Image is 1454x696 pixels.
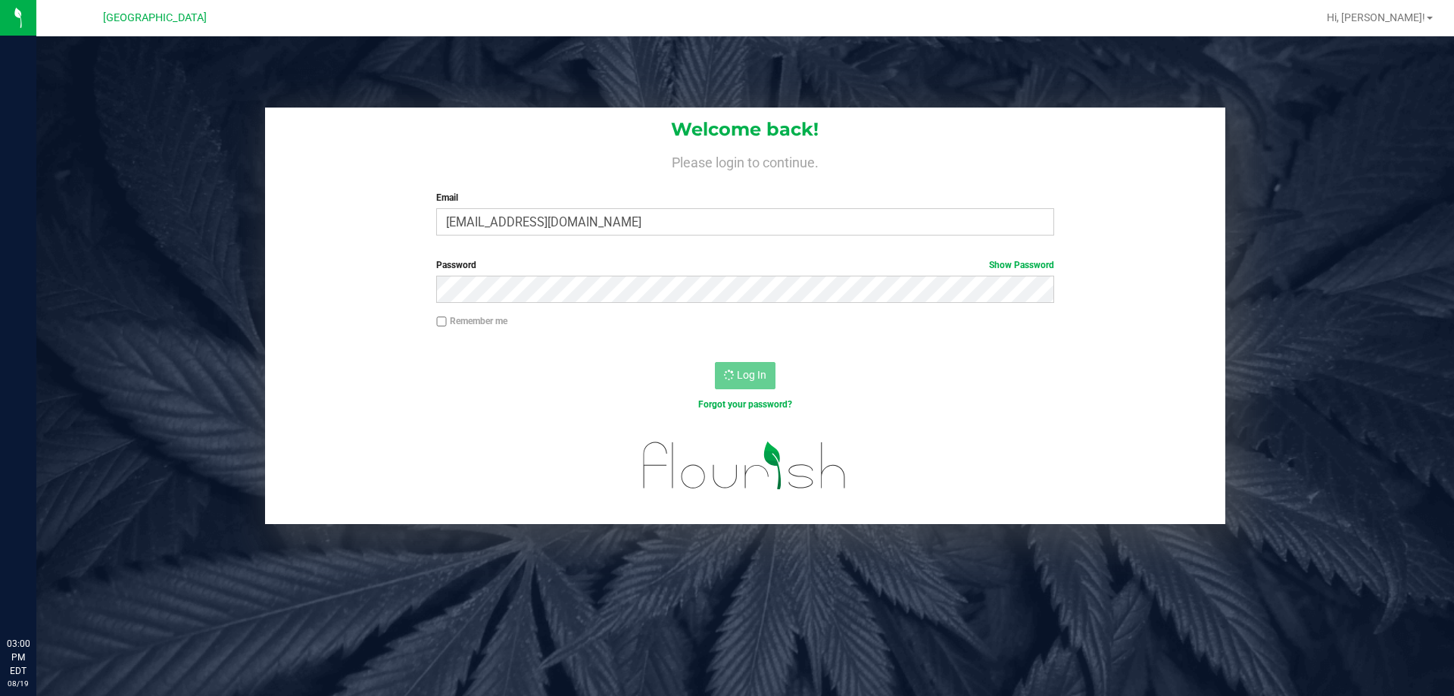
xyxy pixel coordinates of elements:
[436,260,476,270] span: Password
[737,369,766,381] span: Log In
[698,399,792,410] a: Forgot your password?
[265,120,1225,139] h1: Welcome back!
[436,317,447,327] input: Remember me
[436,191,1053,204] label: Email
[265,151,1225,170] h4: Please login to continue.
[715,362,775,389] button: Log In
[436,314,507,328] label: Remember me
[989,260,1054,270] a: Show Password
[103,11,207,24] span: [GEOGRAPHIC_DATA]
[7,637,30,678] p: 03:00 PM EDT
[7,678,30,689] p: 08/19
[1327,11,1425,23] span: Hi, [PERSON_NAME]!
[625,427,865,504] img: flourish_logo.svg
